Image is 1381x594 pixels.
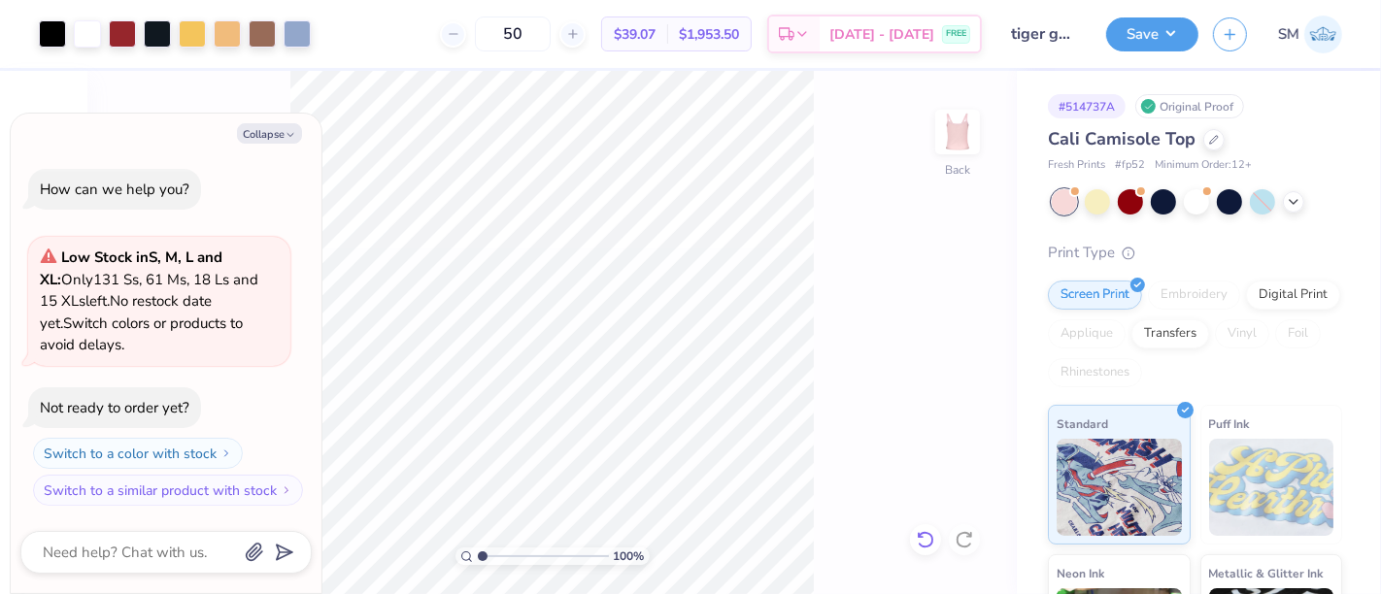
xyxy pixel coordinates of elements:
div: Original Proof [1135,94,1244,118]
span: Neon Ink [1057,563,1104,583]
span: $1,953.50 [679,24,739,45]
span: Metallic & Glitter Ink [1209,563,1324,583]
span: FREE [946,27,966,41]
div: Screen Print [1048,280,1142,310]
div: # 514737A [1048,94,1126,118]
span: $39.07 [614,24,656,45]
span: # fp52 [1115,157,1145,174]
button: Collapse [237,123,302,144]
div: Not ready to order yet? [40,398,189,417]
span: Puff Ink [1209,413,1250,434]
span: No restock date yet. [40,291,212,333]
div: Applique [1048,319,1126,348]
div: Rhinestones [1048,358,1142,387]
span: Minimum Order: 12 + [1155,157,1252,174]
div: Foil [1275,319,1321,348]
span: Fresh Prints [1048,157,1105,174]
div: Print Type [1048,242,1342,264]
span: Cali Camisole Top [1048,127,1196,150]
button: Switch to a color with stock [33,438,243,469]
img: Switch to a similar product with stock [281,484,292,496]
span: [DATE] - [DATE] [829,24,934,45]
span: 100 % [614,547,645,565]
img: Shruthi Mohan [1304,16,1342,53]
div: How can we help you? [40,180,189,199]
div: Embroidery [1148,280,1240,310]
div: Vinyl [1215,319,1269,348]
input: Untitled Design [996,15,1092,53]
input: – – [475,16,551,51]
span: Standard [1057,413,1108,434]
img: Switch to a color with stock [220,447,232,459]
img: Puff Ink [1209,439,1334,536]
a: SM [1278,16,1342,53]
div: Back [945,161,970,179]
strong: Low Stock in S, M, L and XL : [40,247,222,289]
span: SM [1278,23,1299,46]
div: Digital Print [1246,280,1340,310]
span: Only 131 Ss, 61 Ms, 18 Ls and 15 XLs left. Switch colors or products to avoid delays. [40,247,258,354]
img: Back [938,113,977,151]
img: Standard [1057,439,1182,536]
button: Save [1106,17,1198,51]
button: Switch to a similar product with stock [33,475,303,506]
div: Transfers [1131,319,1209,348]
